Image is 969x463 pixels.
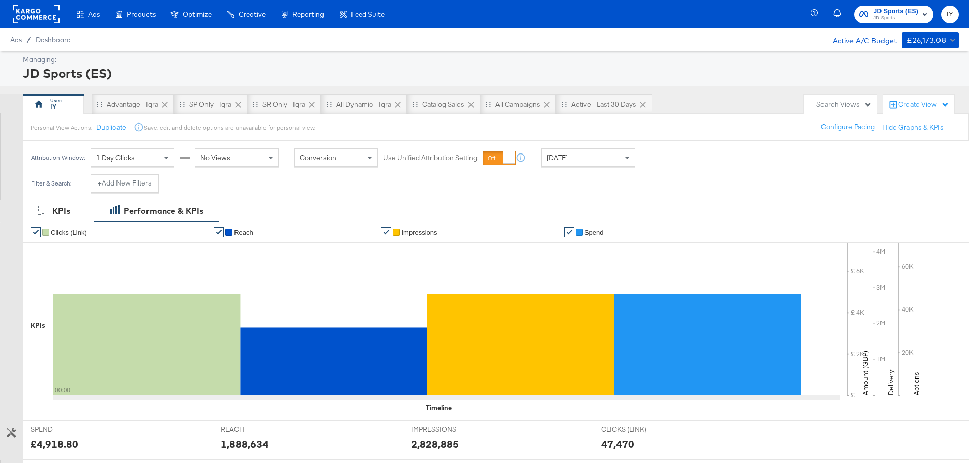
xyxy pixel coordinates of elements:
[584,229,604,236] span: Spend
[31,180,72,187] div: Filter & Search:
[822,32,897,47] div: Active A/C Budget
[31,124,92,132] div: Personal View Actions:
[144,124,315,132] div: Save, edit and delete options are unavailable for personal view.
[886,369,895,395] text: Delivery
[561,101,567,107] div: Drag to reorder tab
[189,100,231,109] div: SP only - Iqra
[239,10,266,18] span: Creative
[547,153,568,162] span: [DATE]
[96,153,135,162] span: 1 Day Clicks
[97,101,102,107] div: Drag to reorder tab
[31,425,107,435] span: SPEND
[873,6,918,17] span: JD Sports (ES)
[411,425,487,435] span: IMPRESSIONS
[422,100,464,109] div: Catalog Sales
[23,55,956,65] div: Managing:
[31,437,78,451] div: £4,918.80
[22,36,36,44] span: /
[262,100,305,109] div: SR only - Iqra
[907,34,946,47] div: £26,173.08
[571,100,636,109] div: Active - Last 30 Days
[252,101,258,107] div: Drag to reorder tab
[882,122,944,132] button: Hide Graphs & KPIs
[292,10,324,18] span: Reporting
[412,101,418,107] div: Drag to reorder tab
[945,9,955,20] span: IY
[221,425,297,435] span: REACH
[495,100,540,109] div: All Campaigns
[31,321,45,330] div: KPIs
[854,6,933,23] button: JD Sports (ES)JD Sports
[52,205,70,217] div: KPIs
[36,36,71,44] a: Dashboard
[23,65,956,82] div: JD Sports (ES)
[88,10,100,18] span: Ads
[221,437,269,451] div: 1,888,634
[861,351,870,395] text: Amount (GBP)
[31,154,85,161] div: Attribution Window:
[336,100,391,109] div: All Dynamic - Iqra
[383,153,479,163] label: Use Unified Attribution Setting:
[98,178,102,188] strong: +
[902,32,959,48] button: £26,173.08
[50,102,56,111] div: IY
[91,174,159,193] button: +Add New Filters
[601,437,634,451] div: 47,470
[814,118,882,136] button: Configure Pacing
[326,101,332,107] div: Drag to reorder tab
[214,227,224,237] a: ✔
[941,6,959,23] button: IY
[485,101,491,107] div: Drag to reorder tab
[10,36,22,44] span: Ads
[31,227,41,237] a: ✔
[401,229,437,236] span: Impressions
[816,100,872,109] div: Search Views
[179,101,185,107] div: Drag to reorder tab
[873,14,918,22] span: JD Sports
[200,153,230,162] span: No Views
[898,100,949,110] div: Create View
[127,10,156,18] span: Products
[564,227,574,237] a: ✔
[107,100,158,109] div: Advantage - Iqra
[411,437,459,451] div: 2,828,885
[183,10,212,18] span: Optimize
[234,229,253,236] span: Reach
[124,205,203,217] div: Performance & KPIs
[426,403,452,413] div: Timeline
[51,229,87,236] span: Clicks (Link)
[300,153,336,162] span: Conversion
[351,10,385,18] span: Feed Suite
[381,227,391,237] a: ✔
[912,372,921,395] text: Actions
[96,122,126,132] button: Duplicate
[601,425,678,435] span: CLICKS (LINK)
